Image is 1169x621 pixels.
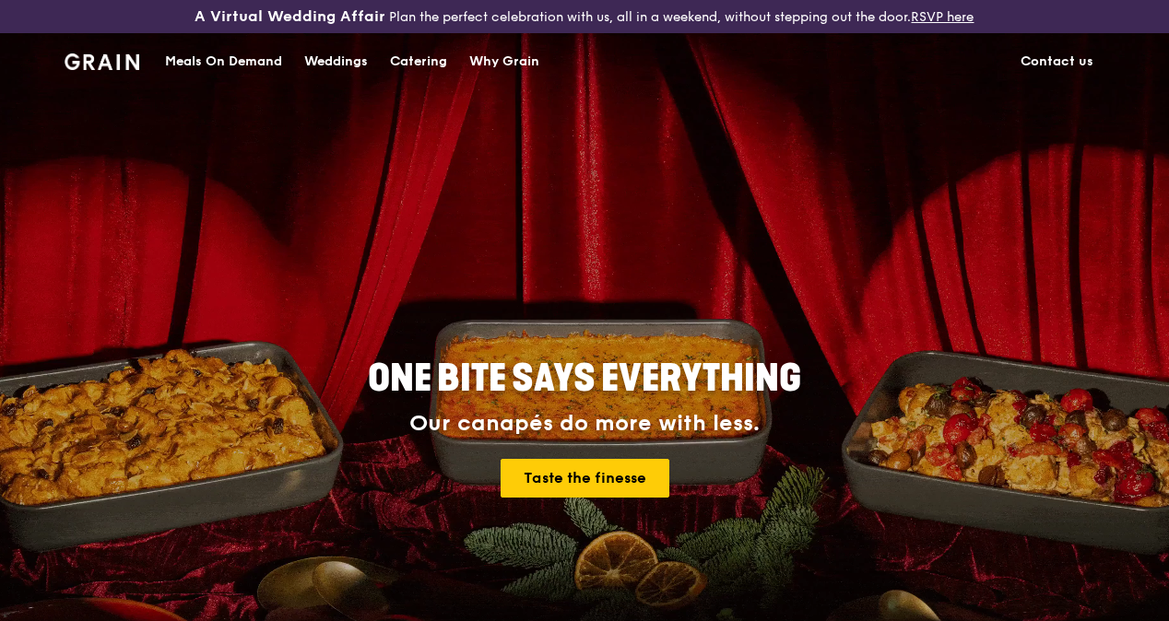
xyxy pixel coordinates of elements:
[390,34,447,89] div: Catering
[1010,34,1104,89] a: Contact us
[501,459,669,498] a: Taste the finesse
[293,34,379,89] a: Weddings
[65,32,139,88] a: GrainGrain
[304,34,368,89] div: Weddings
[458,34,550,89] a: Why Grain
[368,357,801,401] span: ONE BITE SAYS EVERYTHING
[253,411,916,437] div: Our canapés do more with less.
[911,9,974,25] a: RSVP here
[65,53,139,70] img: Grain
[165,34,282,89] div: Meals On Demand
[195,7,385,26] h3: A Virtual Wedding Affair
[469,34,539,89] div: Why Grain
[195,7,974,26] div: Plan the perfect celebration with us, all in a weekend, without stepping out the door.
[379,34,458,89] a: Catering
